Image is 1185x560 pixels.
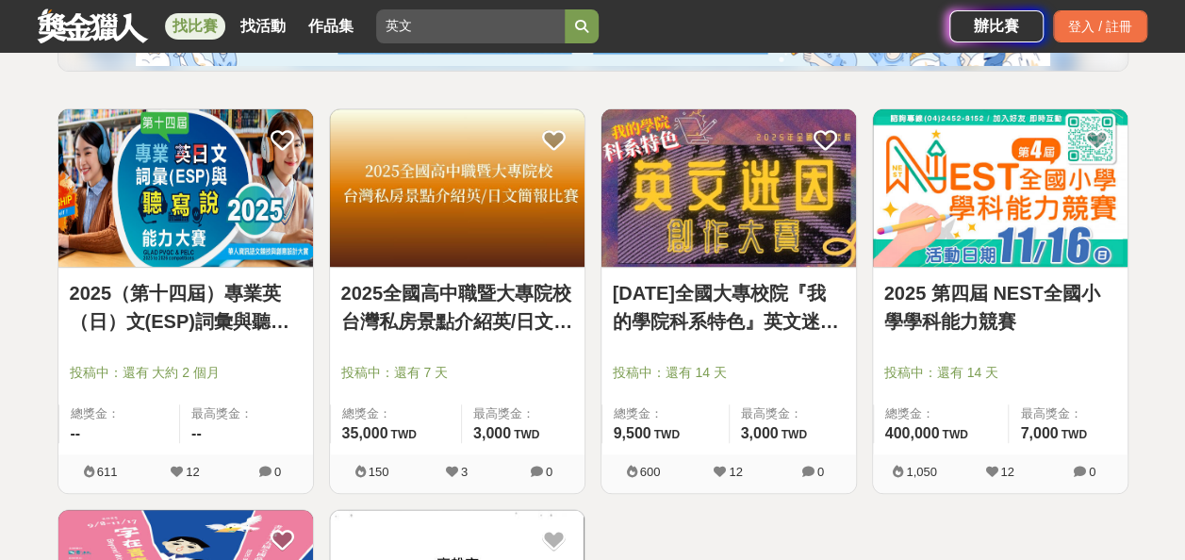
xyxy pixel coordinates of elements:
[1020,404,1115,423] span: 最高獎金：
[369,465,389,479] span: 150
[601,109,856,267] img: Cover Image
[640,465,661,479] span: 600
[1053,10,1147,42] div: 登入 / 註冊
[782,428,807,441] span: TWD
[71,425,81,441] span: --
[906,465,937,479] span: 1,050
[301,13,361,40] a: 作品集
[873,109,1127,268] a: Cover Image
[817,465,824,479] span: 0
[1020,425,1058,441] span: 7,000
[885,425,940,441] span: 400,000
[741,404,845,423] span: 最高獎金：
[884,279,1116,336] a: 2025 第四屆 NEST全國小學學科能力競賽
[873,109,1127,267] img: Cover Image
[341,363,573,383] span: 投稿中：還有 7 天
[514,428,539,441] span: TWD
[70,279,302,336] a: 2025（第十四屆）專業英（日）文(ESP)詞彙與聽寫說能力大賽
[546,465,552,479] span: 0
[1089,465,1095,479] span: 0
[885,404,997,423] span: 總獎金：
[654,428,680,441] span: TWD
[71,404,169,423] span: 總獎金：
[614,404,717,423] span: 總獎金：
[165,13,225,40] a: 找比賽
[342,404,450,423] span: 總獎金：
[186,465,199,479] span: 12
[376,9,565,43] input: 有長照挺你，care到心坎裡！青春出手，拍出照顧 影音徵件活動
[330,109,584,267] img: Cover Image
[97,465,118,479] span: 611
[330,109,584,268] a: Cover Image
[1061,428,1086,441] span: TWD
[473,425,511,441] span: 3,000
[274,465,281,479] span: 0
[341,279,573,336] a: 2025全國高中職暨大專院校 台灣私房景點介紹英/日文簡報比賽
[1000,465,1013,479] span: 12
[461,465,468,479] span: 3
[342,425,388,441] span: 35,000
[884,363,1116,383] span: 投稿中：還有 14 天
[70,363,302,383] span: 投稿中：還有 大約 2 個月
[58,109,313,268] a: Cover Image
[191,404,302,423] span: 最高獎金：
[191,425,202,441] span: --
[613,279,845,336] a: [DATE]全國大專校院『我的學院科系特色』英文迷因創作競賽
[601,109,856,268] a: Cover Image
[58,109,313,267] img: Cover Image
[741,425,779,441] span: 3,000
[942,428,967,441] span: TWD
[614,425,651,441] span: 9,500
[390,428,416,441] span: TWD
[473,404,573,423] span: 最高獎金：
[613,363,845,383] span: 投稿中：還有 14 天
[233,13,293,40] a: 找活動
[729,465,742,479] span: 12
[949,10,1044,42] a: 辦比賽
